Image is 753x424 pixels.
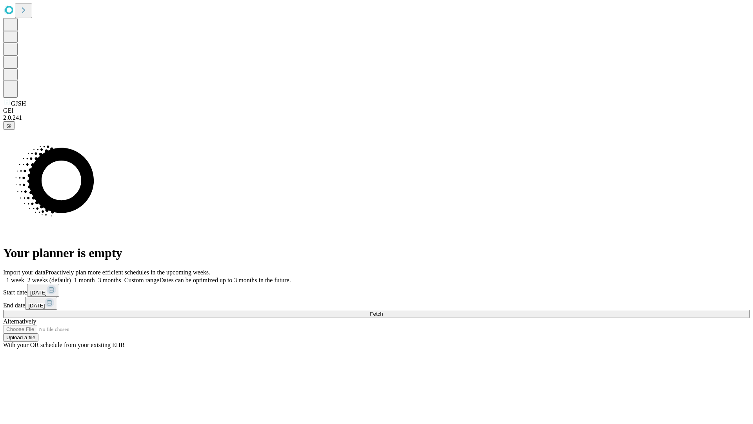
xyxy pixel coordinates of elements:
button: Fetch [3,310,750,318]
button: Upload a file [3,333,38,342]
span: With your OR schedule from your existing EHR [3,342,125,348]
div: Start date [3,284,750,297]
button: [DATE] [25,297,57,310]
span: Proactively plan more efficient schedules in the upcoming weeks. [45,269,210,276]
span: Alternatively [3,318,36,325]
div: 2.0.241 [3,114,750,121]
button: @ [3,121,15,130]
span: Fetch [370,311,383,317]
span: [DATE] [30,290,47,296]
span: Custom range [124,277,159,283]
span: @ [6,122,12,128]
button: [DATE] [27,284,59,297]
span: Import your data [3,269,45,276]
span: 2 weeks (default) [27,277,71,283]
span: 1 month [74,277,95,283]
span: [DATE] [28,303,45,309]
div: GEI [3,107,750,114]
span: GJSH [11,100,26,107]
span: 3 months [98,277,121,283]
h1: Your planner is empty [3,246,750,260]
div: End date [3,297,750,310]
span: 1 week [6,277,24,283]
span: Dates can be optimized up to 3 months in the future. [159,277,291,283]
